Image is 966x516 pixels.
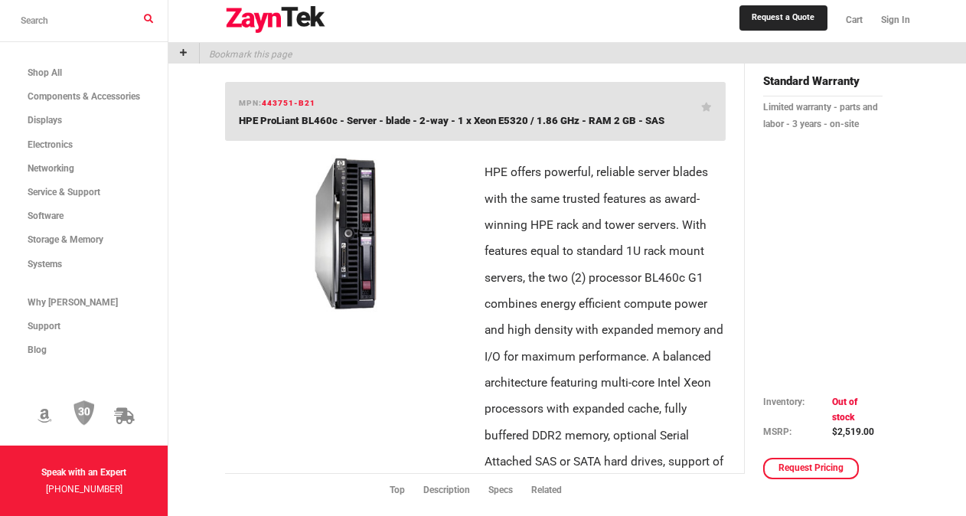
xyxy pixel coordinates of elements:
li: Top [390,483,423,498]
a: Sign In [872,4,910,37]
span: Out of stock [832,397,857,422]
h6: mpn: [239,97,315,109]
span: Cart [846,15,863,25]
li: Description [423,483,488,498]
span: Blog [28,345,47,355]
img: 443751-B21 -- HPE ProLiant BL460c - Server - blade - 2-way - 1 x Xeon E5320 / 1.86 GHz - RAM 2 GB... [234,150,457,318]
span: Electronics [28,139,73,150]
p: Limited warranty - parts and labor - 3 years - on-site [763,99,883,132]
p: Bookmark this page [200,43,292,64]
li: Specs [488,483,531,498]
span: Service & Support [28,187,100,198]
td: Inventory [763,395,832,424]
h4: Standard Warranty [763,73,883,96]
img: logo [225,6,326,34]
span: Storage & Memory [28,234,103,245]
span: Components & Accessories [28,91,140,102]
span: 443751-B21 [262,99,315,107]
span: Support [28,321,60,331]
a: [PHONE_NUMBER] [46,484,122,495]
span: Software [28,211,64,221]
a: Request a Quote [739,5,827,30]
a: Request Pricing [763,458,859,479]
span: HPE ProLiant BL460c - Server - blade - 2-way - 1 x Xeon E5320 / 1.86 GHz - RAM 2 GB - SAS [239,115,664,126]
span: Networking [28,163,74,174]
td: $2,519.00 [832,425,883,439]
strong: Speak with an Expert [41,467,126,478]
span: Shop All [28,67,62,78]
img: 30 Day Return Policy [73,400,95,426]
td: MSRP [763,425,832,439]
span: Systems [28,259,62,269]
a: Cart [837,4,872,37]
li: Related [531,483,580,498]
span: Displays [28,115,62,126]
span: Why [PERSON_NAME] [28,297,118,308]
